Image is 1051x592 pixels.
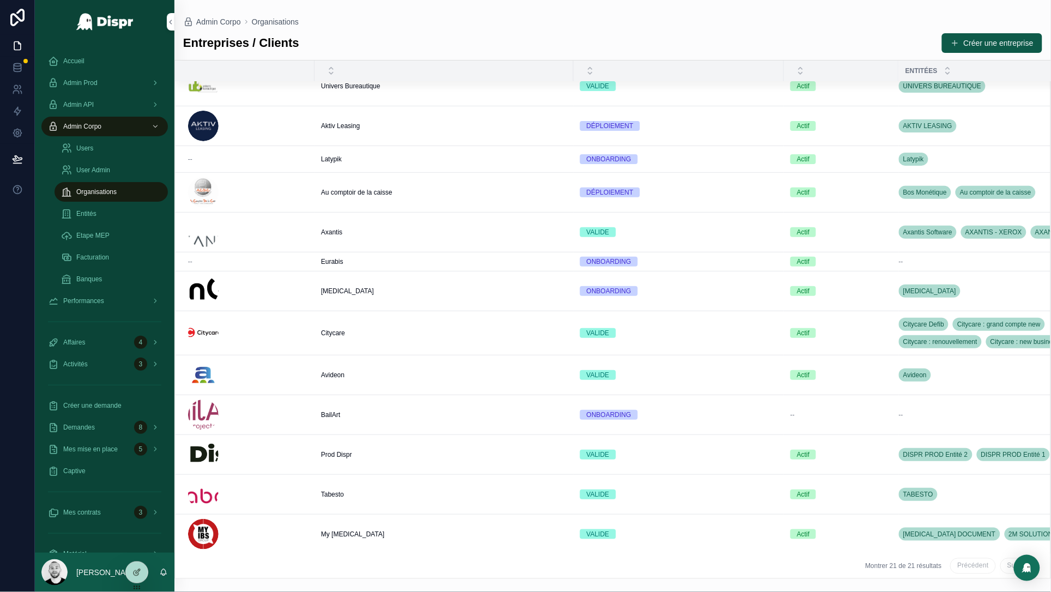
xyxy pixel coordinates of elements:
div: VALIDE [587,450,609,460]
a: DISPR PROD Entité 1 [977,448,1050,461]
a: Accueil [41,51,168,71]
a: VALIDE [580,81,777,91]
span: DISPR PROD Entité 2 [903,450,968,459]
a: Citycare [321,329,567,337]
span: Avideon [321,371,345,379]
a: Admin Corpo [41,117,168,136]
a: Mes mise en place5 [41,439,168,459]
div: Actif [797,529,810,539]
span: -- [188,257,192,266]
div: Actif [797,286,810,296]
span: -- [188,155,192,164]
a: Axantis Software [899,226,957,239]
a: Eurabis [321,257,567,266]
span: [MEDICAL_DATA] [903,287,956,295]
a: Activités3 [41,354,168,374]
div: scrollable content [35,44,174,553]
span: Avideon [903,371,927,379]
span: Admin API [63,100,94,109]
div: VALIDE [587,328,609,338]
div: VALIDE [587,370,609,380]
a: Actif [790,370,892,380]
a: Performances [41,291,168,311]
a: Tabesto [321,490,567,499]
span: Accueil [63,57,84,65]
a: VALIDE [580,450,777,460]
a: Citycare : grand compte new [953,318,1045,331]
span: Entitées [905,67,938,75]
div: Actif [797,154,810,164]
span: Demandes [63,423,95,432]
a: Latypik [899,153,928,166]
a: AXANTIS - XEROX [961,226,1026,239]
a: Citycare : renouvellement [899,335,982,348]
a: -- [188,155,308,164]
a: -- [188,257,308,266]
a: User Admin [55,160,168,180]
span: Captive [63,467,86,475]
a: Etape MEP [55,226,168,245]
span: BailArt [321,410,340,419]
div: DÉPLOIEMENT [587,188,633,197]
span: TABESTO [903,490,933,499]
span: Mes contrats [63,508,101,517]
a: [MEDICAL_DATA] [899,285,961,298]
span: Banques [76,275,102,283]
a: Users [55,138,168,158]
a: Avideon [321,371,567,379]
span: Citycare : grand compte new [957,320,1041,329]
span: Latypik [903,155,924,164]
a: Banques [55,269,168,289]
a: Entités [55,204,168,223]
a: [MEDICAL_DATA] DOCUMENT [899,528,1000,541]
span: -- [899,410,903,419]
span: UNIVERS BUREAUTIQUE [903,82,981,90]
span: [MEDICAL_DATA] DOCUMENT [903,530,996,539]
a: Organisations [55,182,168,202]
div: ONBOARDING [587,286,631,296]
div: 3 [134,506,147,519]
div: Actif [797,450,810,460]
div: ONBOARDING [587,257,631,267]
img: App logo [76,13,134,31]
a: Au comptoir de la caisse [321,188,567,197]
a: Organisations [252,16,299,27]
a: Latypik [321,155,567,164]
span: Au comptoir de la caisse [960,188,1031,197]
div: Actif [797,490,810,499]
div: DÉPLOIEMENT [587,121,633,131]
p: [PERSON_NAME] [76,567,139,578]
span: DISPR PROD Entité 1 [981,450,1046,459]
div: Actif [797,188,810,197]
a: Actif [790,450,892,460]
span: Performances [63,297,104,305]
a: VALIDE [580,370,777,380]
span: Au comptoir de la caisse [321,188,392,197]
a: DÉPLOIEMENT [580,121,777,131]
a: Avideon [899,369,931,382]
div: VALIDE [587,529,609,539]
a: Actif [790,188,892,197]
div: Actif [797,121,810,131]
a: VALIDE [580,529,777,539]
span: Montrer 21 de 21 résultats [865,562,941,571]
a: DÉPLOIEMENT [580,188,777,197]
span: Citycare [321,329,345,337]
div: Actif [797,328,810,338]
span: -- [790,410,795,419]
a: Actif [790,328,892,338]
a: My [MEDICAL_DATA] [321,530,567,539]
a: Aktiv Leasing [321,122,567,130]
span: Citycare : renouvellement [903,337,977,346]
span: Etape MEP [76,231,110,240]
span: Affaires [63,338,85,347]
a: BailArt [321,410,567,419]
a: Au comptoir de la caisse [956,186,1036,199]
span: Users [76,144,93,153]
span: Latypik [321,155,342,164]
a: Actif [790,257,892,267]
span: Créer une demande [63,401,122,410]
a: Actif [790,227,892,237]
a: Captive [41,461,168,481]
